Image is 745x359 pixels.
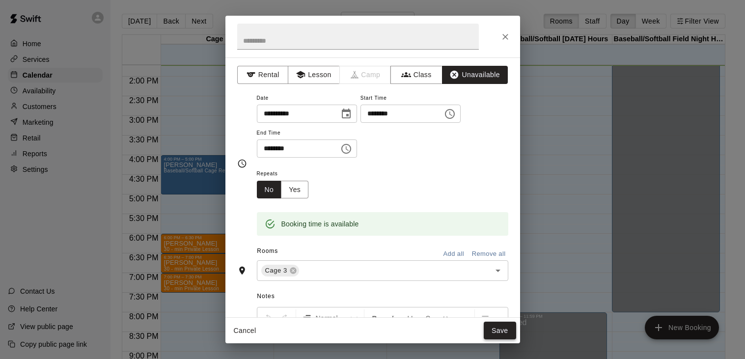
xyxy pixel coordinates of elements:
button: Format Italics [384,309,401,327]
span: Rooms [257,248,278,254]
button: Redo [277,309,294,327]
span: Repeats [257,167,317,181]
span: Normal [316,313,350,323]
div: outlined button group [257,181,309,199]
button: Class [390,66,442,84]
span: Date [257,92,357,105]
button: Unavailable [442,66,508,84]
button: Choose date, selected date is Aug 12, 2025 [336,104,356,124]
button: Format Underline [402,309,418,327]
button: Yes [281,181,308,199]
button: Cancel [229,322,261,340]
span: Notes [257,289,508,304]
span: Start Time [360,92,461,105]
button: Open [491,264,505,277]
button: Close [497,28,514,46]
button: Insert Link [455,309,471,327]
button: Insert Code [437,309,454,327]
div: Booking time is available [281,215,359,233]
button: Rental [237,66,289,84]
button: Choose time, selected time is 5:30 PM [336,139,356,159]
button: Left Align [477,309,494,327]
button: Remove all [469,247,508,262]
span: Camps can only be created in the Services page [340,66,391,84]
svg: Timing [237,159,247,168]
span: End Time [257,127,357,140]
span: Cage 3 [261,266,291,276]
button: Add all [438,247,469,262]
button: Formatting Options [298,309,362,327]
button: Choose time, selected time is 5:00 PM [440,104,460,124]
div: Cage 3 [261,265,299,276]
svg: Rooms [237,266,247,276]
button: Lesson [288,66,339,84]
button: Save [484,322,516,340]
button: Format Bold [366,309,383,327]
button: No [257,181,282,199]
button: Format Strikethrough [419,309,436,327]
button: Undo [259,309,276,327]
